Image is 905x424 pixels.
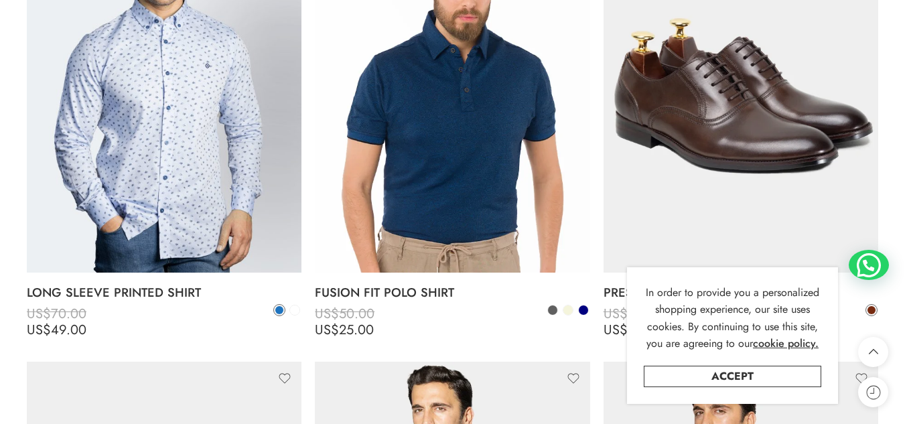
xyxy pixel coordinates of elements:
[604,279,878,306] a: PRESTIGE HERITAGE SHOES
[753,335,819,352] a: cookie policy.
[289,304,301,316] a: White
[577,304,589,316] a: Navy
[315,320,374,340] bdi: 25.00
[646,285,819,352] span: In order to provide you a personalized shopping experience, our site uses cookies. By continuing ...
[27,304,51,324] span: US$
[27,279,301,306] a: LONG SLEEVE PRINTED SHIRT
[644,366,821,387] a: Accept
[865,304,878,316] a: Brown
[604,320,628,340] span: US$
[27,304,86,324] bdi: 70.00
[315,279,589,306] a: FUSION FIT POLO SHIRT
[27,320,86,340] bdi: 49.00
[27,320,51,340] span: US$
[562,304,574,316] a: Beige
[315,304,374,324] bdi: 50.00
[604,304,628,324] span: US$
[604,320,663,340] bdi: 84.00
[547,304,559,316] a: Anthracite
[315,320,339,340] span: US$
[273,304,285,316] a: Blue
[604,304,669,324] bdi: 120.00
[315,304,339,324] span: US$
